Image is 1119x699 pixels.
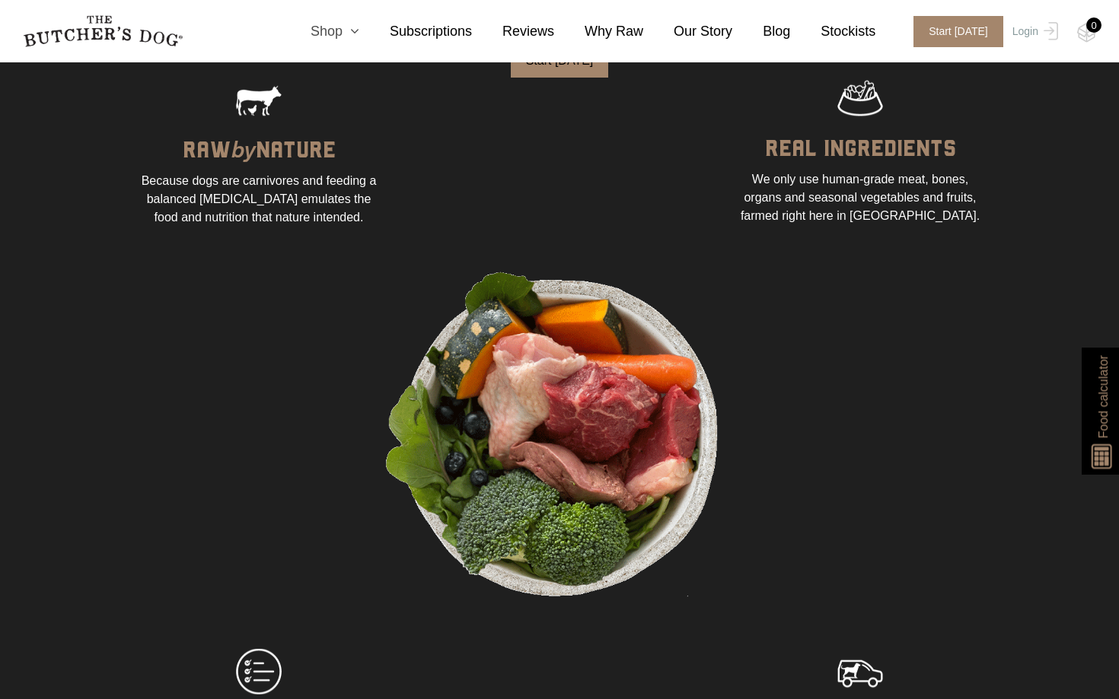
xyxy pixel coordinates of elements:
span: Start [DATE] [913,16,1003,47]
div: Because dogs are carnivores and feeding a balanced [MEDICAL_DATA] emulates the food and nutrition... [137,172,381,227]
a: Blog [732,21,790,42]
span: Food calculator [1094,355,1112,438]
img: TBD_Cart-Empty.png [1077,23,1096,43]
a: Reviews [472,21,554,42]
span: by [231,132,256,164]
a: Our Story [643,21,732,42]
div: 0 [1086,17,1101,33]
div: RAW NATURE [183,123,336,172]
div: We only use human-grade meat, bones, organs and seasonal vegetables and fruits, farmed right here... [738,170,982,225]
a: Login [1009,16,1058,47]
a: Shop [280,21,359,42]
a: Why Raw [554,21,643,42]
div: REAL INGREDIENTS [765,123,956,170]
img: TBD_Before_After.gif [349,227,771,649]
a: Subscriptions [359,21,472,42]
a: Start [DATE] [898,16,1009,47]
a: Stockists [790,21,875,42]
